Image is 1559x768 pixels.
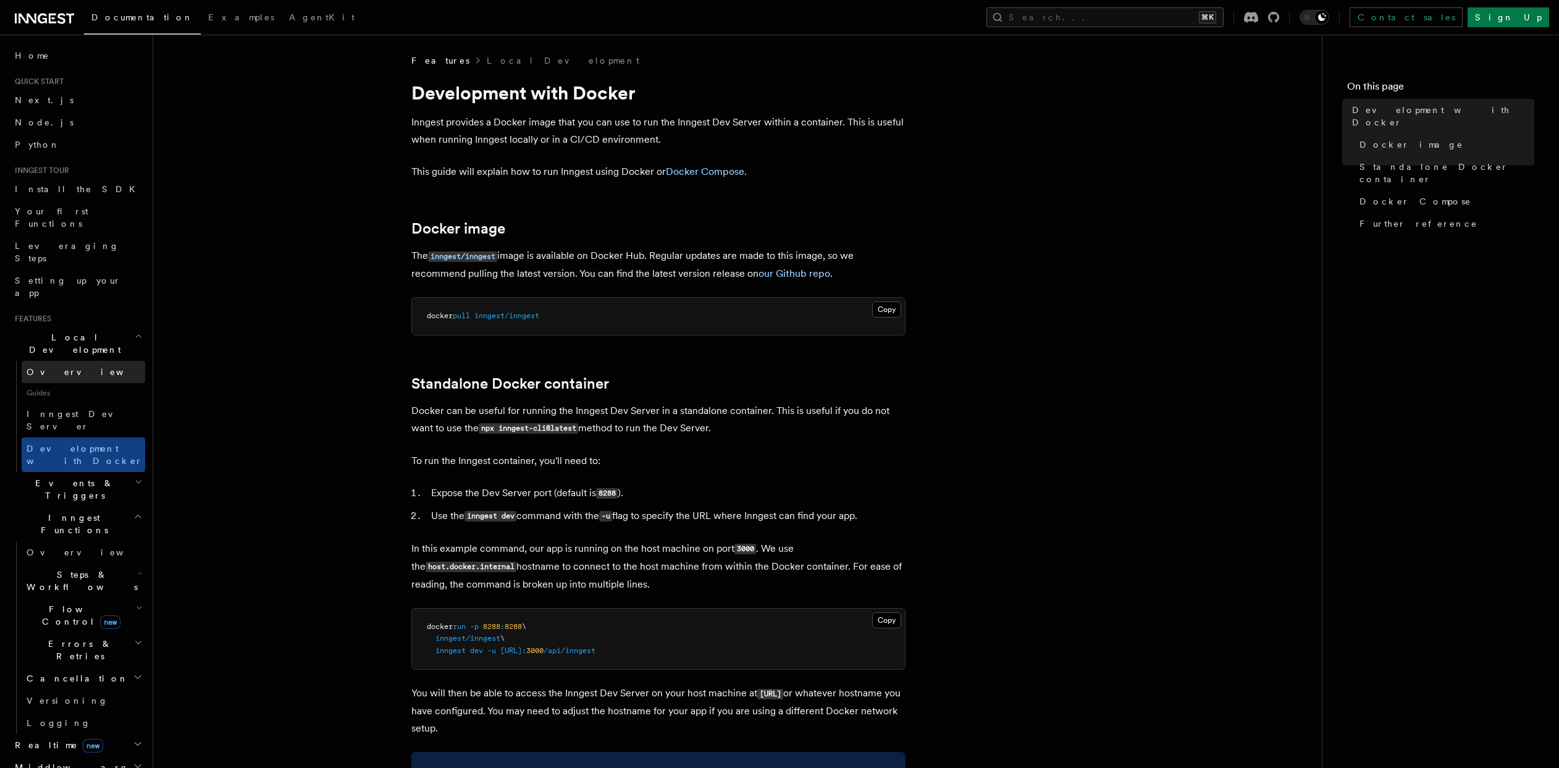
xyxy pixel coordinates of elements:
span: Development with Docker [27,444,143,466]
span: Documentation [91,12,193,22]
h4: On this page [1347,79,1534,99]
span: Node.js [15,117,74,127]
span: new [100,615,120,629]
span: Home [15,49,49,62]
span: Realtime [10,739,103,751]
button: Copy [872,302,901,318]
span: 8288 [483,622,500,631]
span: Overview [27,367,154,377]
button: Realtimenew [10,734,145,756]
code: inngest dev [464,511,516,521]
span: run [453,622,466,631]
a: Development with Docker [1347,99,1534,133]
a: Overview [22,541,145,563]
a: our Github repo [758,268,830,279]
p: This guide will explain how to run Inngest using Docker or . [411,163,906,180]
span: pull [453,311,470,320]
code: 8288 [596,488,618,499]
a: Python [10,133,145,156]
a: Docker Compose [1355,190,1534,213]
span: Flow Control [22,603,136,628]
p: To run the Inngest container, you'll need to: [411,452,906,470]
code: npx inngest-cli@latest [479,423,578,434]
button: Events & Triggers [10,472,145,507]
code: 3000 [734,544,756,554]
span: \ [500,634,505,643]
li: Use the command with the flag to specify the URL where Inngest can find your app. [427,507,906,525]
a: Local Development [487,54,639,67]
a: Further reference [1355,213,1534,235]
code: host.docker.internal [426,562,516,572]
span: Next.js [15,95,74,105]
button: Copy [872,612,901,628]
span: Inngest tour [10,166,69,175]
span: Events & Triggers [10,477,135,502]
kbd: ⌘K [1199,11,1216,23]
span: Guides [22,383,145,403]
a: Contact sales [1350,7,1463,27]
a: Versioning [22,690,145,712]
p: The image is available on Docker Hub. Regular updates are made to this image, so we recommend pul... [411,247,906,282]
a: Your first Functions [10,200,145,235]
span: docker [427,311,453,320]
span: Quick start [10,77,64,87]
p: Inngest provides a Docker image that you can use to run the Inngest Dev Server within a container... [411,114,906,148]
button: Steps & Workflows [22,563,145,598]
span: 8288 [505,622,522,631]
span: inngest [435,646,466,655]
code: inngest/inngest [428,251,497,262]
span: 3000 [526,646,544,655]
span: Features [10,314,51,324]
span: Inngest Functions [10,512,133,536]
span: Setting up your app [15,276,121,298]
span: Examples [208,12,274,22]
button: Cancellation [22,667,145,690]
span: dev [470,646,483,655]
a: Examples [201,4,282,33]
div: Local Development [10,361,145,472]
span: /api/inngest [544,646,595,655]
code: -u [599,511,612,521]
a: Standalone Docker container [1355,156,1534,190]
a: Logging [22,712,145,734]
span: Overview [27,547,154,557]
span: Errors & Retries [22,638,134,662]
span: Steps & Workflows [22,568,138,593]
span: [URL]: [500,646,526,655]
button: Flow Controlnew [22,598,145,633]
span: Development with Docker [1352,104,1534,129]
a: Overview [22,361,145,383]
a: Docker image [411,220,505,237]
span: Leveraging Steps [15,241,119,263]
span: Versioning [27,696,108,706]
span: Cancellation [22,672,128,685]
a: Setting up your app [10,269,145,304]
a: Home [10,44,145,67]
span: new [83,739,103,753]
a: AgentKit [282,4,362,33]
a: Node.js [10,111,145,133]
span: Docker Compose [1359,195,1471,208]
a: Sign Up [1468,7,1549,27]
span: Inngest Dev Server [27,409,132,431]
li: Expose the Dev Server port (default is ). [427,484,906,502]
a: Development with Docker [22,437,145,472]
span: Local Development [10,331,135,356]
span: Standalone Docker container [1359,161,1534,185]
div: Inngest Functions [10,541,145,734]
button: Errors & Retries [22,633,145,667]
span: -u [487,646,496,655]
code: [URL] [757,689,783,699]
span: AgentKit [289,12,355,22]
button: Search...⌘K [986,7,1224,27]
a: Inngest Dev Server [22,403,145,437]
p: In this example command, our app is running on the host machine on port . We use the hostname to ... [411,540,906,593]
span: inngest/inngest [474,311,539,320]
span: docker [427,622,453,631]
span: : [500,622,505,631]
span: Your first Functions [15,206,88,229]
button: Toggle dark mode [1300,10,1329,25]
a: Install the SDK [10,178,145,200]
a: Next.js [10,89,145,111]
a: Leveraging Steps [10,235,145,269]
